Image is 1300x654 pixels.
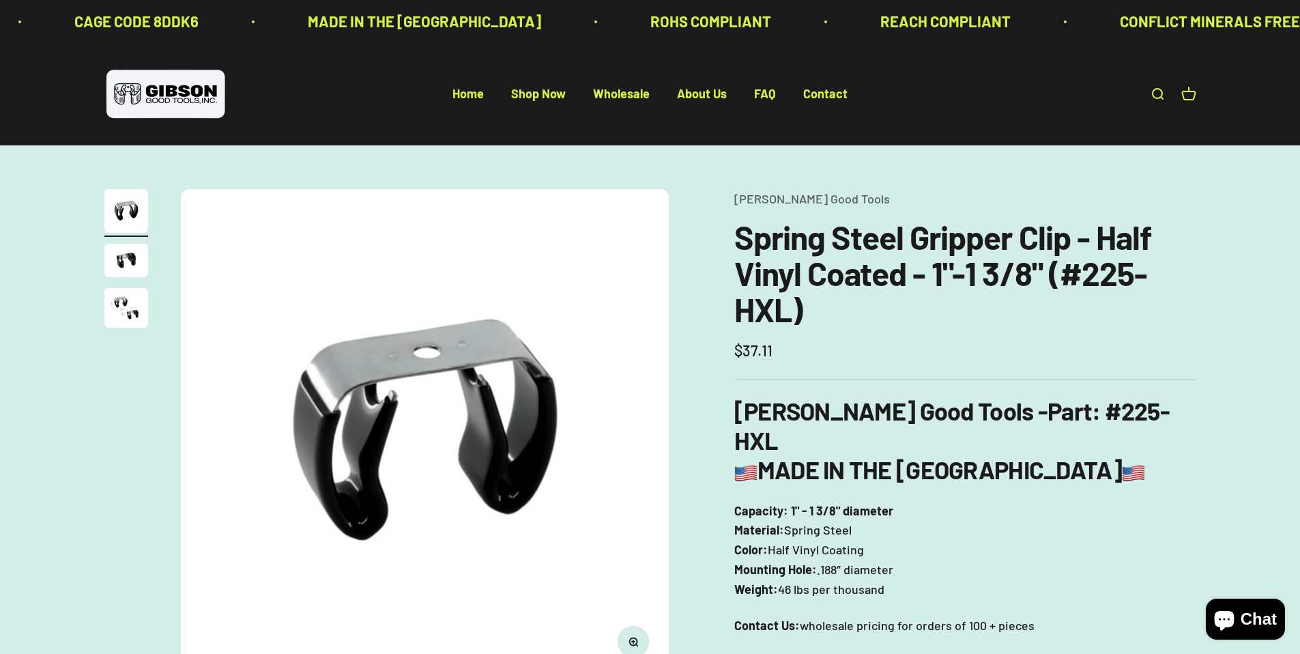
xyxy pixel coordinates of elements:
img: close up of a spring steel gripper clip, tool clip, durable, secure holding, Excellent corrosion ... [104,244,148,277]
strong: Contact Us: [734,618,800,633]
a: [PERSON_NAME] Good Tools [734,191,890,206]
a: FAQ [754,87,776,102]
button: Go to item 3 [104,288,148,332]
img: Gripper clip, made & shipped from the USA! [104,189,148,233]
span: .188″ diameter [817,560,893,580]
p: CONFLICT MINERALS FREE [1114,10,1294,33]
span: Spring Steel [784,520,852,540]
a: Wholesale [593,87,650,102]
p: MADE IN THE [GEOGRAPHIC_DATA] [302,10,535,33]
button: Go to item 1 [104,189,148,237]
a: Shop Now [511,87,566,102]
button: Go to item 2 [104,244,148,281]
b: : #225-HXL [734,396,1170,455]
sale-price: $37.11 [734,339,772,362]
span: Half Vinyl Coating [768,540,864,560]
b: [PERSON_NAME] Good Tools - [734,396,1092,425]
b: Material: [734,522,784,537]
p: CAGE CODE 8DDK6 [68,10,192,33]
p: wholesale pricing for orders of 100 + pieces [734,616,1196,636]
b: Weight: [734,582,778,597]
p: ROHS COMPLIANT [644,10,765,33]
b: Color: [734,542,768,557]
a: About Us [677,87,727,102]
span: Part [1048,396,1092,425]
b: Capacity: 1" - 1 3/8" diameter [734,503,893,518]
b: Mounting Hole: [734,562,817,577]
h1: Spring Steel Gripper Clip - Half Vinyl Coated - 1"-1 3/8" (#225-HXL) [734,219,1196,327]
b: MADE IN THE [GEOGRAPHIC_DATA] [734,455,1145,484]
p: REACH COMPLIANT [874,10,1005,33]
a: Home [452,87,484,102]
span: 46 lbs per thousand [778,580,884,599]
inbox-online-store-chat: Shopify online store chat [1202,599,1289,643]
img: close up of a spring steel gripper clip, tool clip, durable, secure holding, Excellent corrosion ... [104,288,148,328]
a: Contact [803,87,848,102]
